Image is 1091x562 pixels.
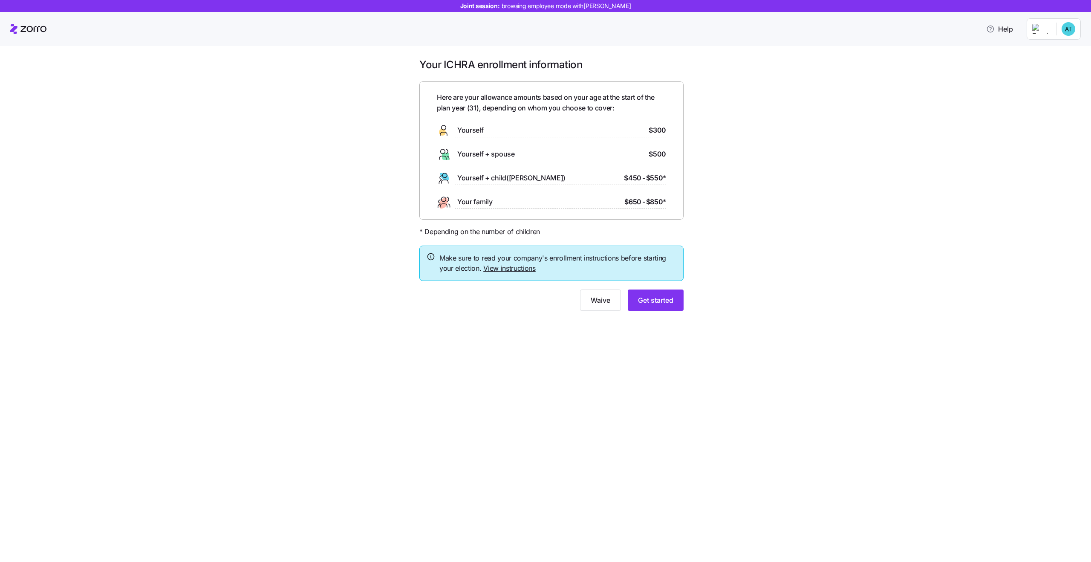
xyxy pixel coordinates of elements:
[419,58,684,71] h1: Your ICHRA enrollment information
[439,253,676,274] span: Make sure to read your company's enrollment instructions before starting your election.
[580,290,621,311] button: Waive
[646,197,666,207] span: $850
[1062,22,1075,36] img: 119da9b09e10e96eb69a6652d8b44c65
[646,173,666,183] span: $550
[457,149,515,159] span: Yourself + spouse
[649,149,666,159] span: $500
[1032,24,1049,34] img: Employer logo
[624,173,641,183] span: $450
[638,295,673,305] span: Get started
[457,173,566,183] span: Yourself + child([PERSON_NAME])
[460,2,631,10] span: Joint session:
[628,290,684,311] button: Get started
[649,125,666,136] span: $300
[979,20,1020,38] button: Help
[457,125,483,136] span: Yourself
[437,92,666,113] span: Here are your allowance amounts based on your age at the start of the plan year ( 31 ), depending...
[624,197,641,207] span: $650
[642,197,645,207] span: -
[502,2,631,10] span: browsing employee mode with [PERSON_NAME]
[642,173,645,183] span: -
[419,226,540,237] span: * Depending on the number of children
[986,24,1013,34] span: Help
[457,197,492,207] span: Your family
[483,264,536,272] a: View instructions
[591,295,610,305] span: Waive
